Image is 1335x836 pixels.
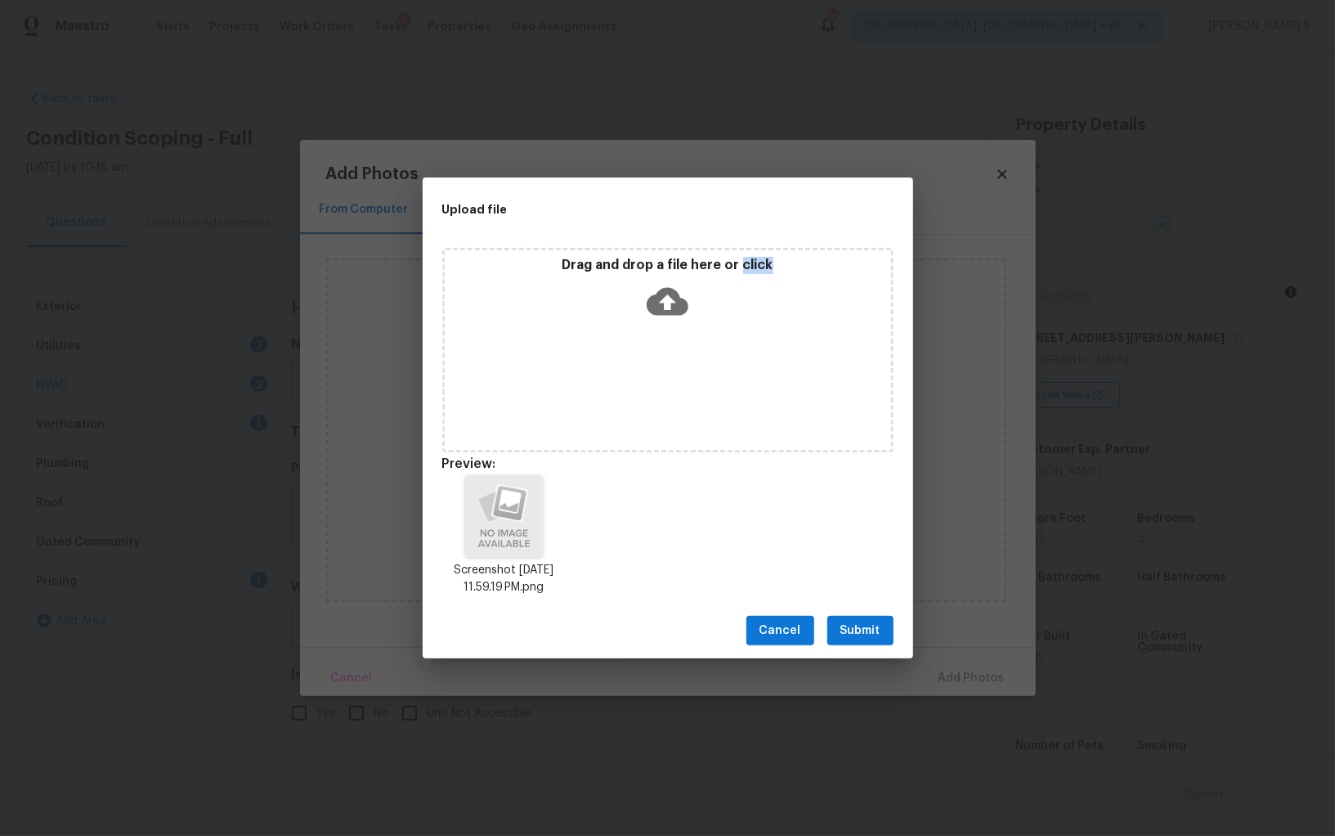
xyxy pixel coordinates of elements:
button: Submit [827,616,894,646]
p: Drag and drop a file here or click [445,257,891,274]
span: Cancel [759,621,801,641]
p: Screenshot [DATE] 11.59.19 PM.png [442,562,567,596]
span: Submit [840,621,880,641]
img: h91OBf61q4PEwAAAABJRU5ErkJggg== [465,475,542,557]
h2: Upload file [442,200,820,218]
button: Cancel [746,616,814,646]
